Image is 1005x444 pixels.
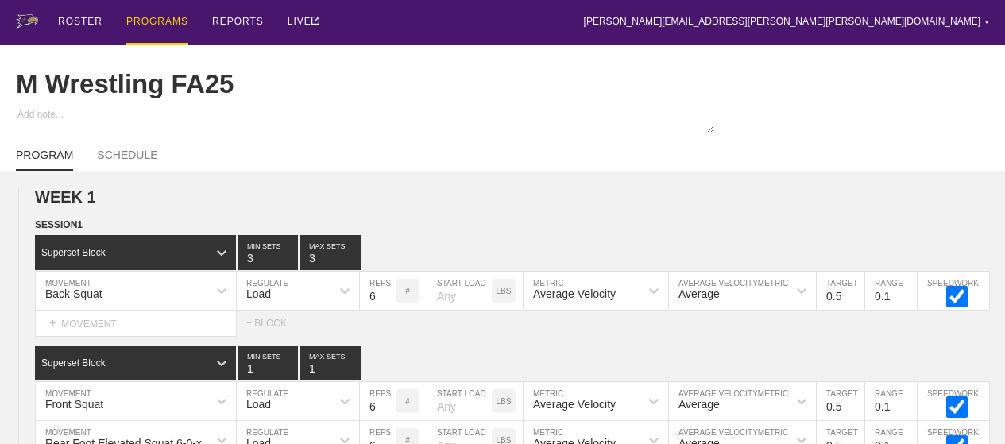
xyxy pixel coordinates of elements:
[300,346,361,380] input: None
[984,17,989,27] div: ▼
[427,272,492,310] input: Any
[41,247,106,258] div: Superset Block
[16,149,73,171] a: PROGRAM
[533,288,616,300] div: Average Velocity
[97,149,157,169] a: SCHEDULE
[16,14,38,29] img: logo
[678,288,720,300] div: Average
[405,287,410,295] p: #
[678,398,720,411] div: Average
[427,382,492,420] input: Any
[497,397,512,406] p: LBS
[497,287,512,295] p: LBS
[49,316,56,330] span: +
[300,235,361,270] input: None
[45,398,103,411] div: Front Squat
[246,288,271,300] div: Load
[719,260,1005,444] iframe: Chat Widget
[45,288,102,300] div: Back Squat
[41,357,106,369] div: Superset Block
[35,219,83,230] span: SESSION 1
[533,398,616,411] div: Average Velocity
[405,397,410,406] p: #
[35,188,96,206] span: WEEK 1
[246,398,271,411] div: Load
[35,311,237,337] div: MOVEMENT
[246,318,302,329] div: + BLOCK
